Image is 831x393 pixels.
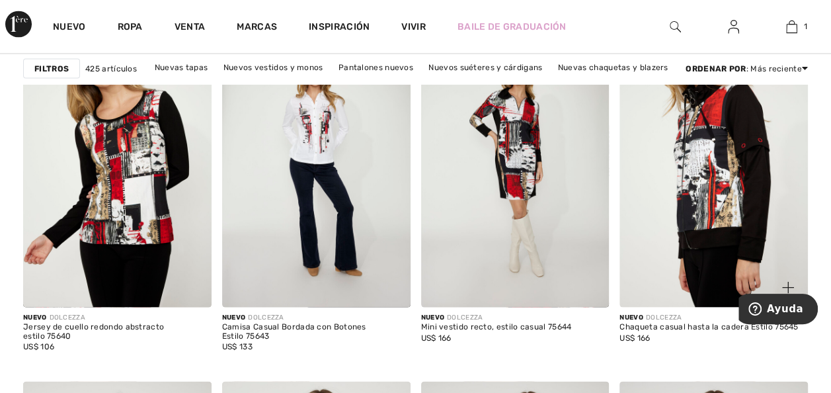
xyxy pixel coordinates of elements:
[457,20,567,34] a: Baile de graduación
[222,322,411,341] div: Camisa Casual Bordada con Botones Estilo 75643
[421,322,572,331] div: Mini vestido recto, estilo casual 75644
[717,19,750,35] a: Sign In
[619,333,650,342] span: US$ 166
[421,312,572,322] div: DOLCEZZA
[421,313,445,321] span: Nuevo
[619,312,798,322] div: DOLCEZZA
[5,11,32,37] img: Avenida 1ère
[686,64,802,73] font: : Más reciente
[728,19,739,34] img: Mi información
[222,312,411,322] div: DOLCEZZA
[763,19,820,34] a: 1
[422,58,549,75] a: Nuevos suéteres y cárdigans
[782,281,794,293] img: plus_v2.svg
[175,21,206,35] a: Venta
[804,21,807,32] span: 1
[237,21,277,35] a: Marcas
[23,341,54,351] span: US$ 106
[222,313,246,321] span: Nuevo
[332,58,420,75] a: Pantalones nuevos
[217,58,330,75] a: Nuevos vestidos y monos
[389,75,504,93] a: Nuevas prendas de abrigo
[619,313,643,321] span: Nuevo
[551,58,675,75] a: Nuevas chaquetas y blazers
[318,75,387,93] a: Nuevas faldas
[670,19,681,34] img: Buscar en el sitio web
[401,20,426,34] a: Vivir
[421,333,452,342] span: US$ 166
[148,58,215,75] a: Nuevas tapas
[222,341,253,351] span: US$ 133
[686,64,746,73] strong: Ordenar por
[786,19,797,34] img: Mi bolsa
[23,24,212,307] img: Estilo de jersey abstracto de cuello redondo 75640. Como muestra
[619,24,808,307] a: Chaqueta casual hasta la cadera Estilo 75645. Como muestra
[85,62,137,74] span: 425 artículos
[222,24,411,307] img: Camisa Casual Bordada con Botones Estilo 75643. Como muestra
[23,312,212,322] div: DOLCEZZA
[118,21,143,35] a: Ropa
[23,322,212,341] div: Jersey de cuello redondo abstracto estilo 75640
[421,24,610,307] img: Mini vestido recto, estilo casual 75644. Como muestra
[23,313,47,321] span: Nuevo
[619,322,798,331] div: Chaqueta casual hasta la cadera Estilo 75645
[309,21,370,35] span: Inspiración
[34,62,69,74] strong: Filtros
[53,21,86,35] a: Nuevo
[738,294,818,327] iframe: Opens a widget where you can find more information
